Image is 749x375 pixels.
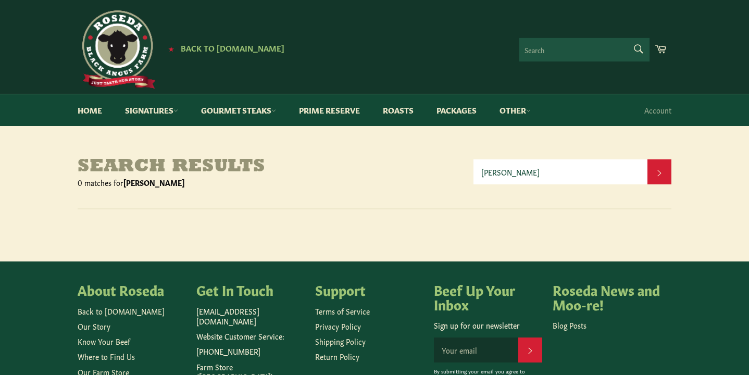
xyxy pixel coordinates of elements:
[315,321,361,331] a: Privacy Policy
[78,336,130,346] a: Know Your Beef
[78,282,186,297] h4: About Roseda
[489,94,541,126] a: Other
[426,94,487,126] a: Packages
[553,320,586,330] a: Blog Posts
[473,159,647,184] input: Search
[168,44,174,53] span: ★
[519,38,650,61] input: Search
[553,282,661,311] h4: Roseda News and Moo-re!
[315,336,366,346] a: Shipping Policy
[315,351,359,361] a: Return Policy
[434,320,542,330] p: Sign up for our newsletter
[196,306,305,327] p: [EMAIL_ADDRESS][DOMAIN_NAME]
[67,94,113,126] a: Home
[434,282,542,311] h4: Beef Up Your Inbox
[78,351,135,361] a: Where to Find Us
[115,94,189,126] a: Signatures
[163,44,284,53] a: ★ Back to [DOMAIN_NAME]
[372,94,424,126] a: Roasts
[196,282,305,297] h4: Get In Touch
[315,306,370,316] a: Terms of Service
[434,337,518,362] input: Your email
[315,282,423,297] h4: Support
[78,178,473,187] p: 0 matches for
[289,94,370,126] a: Prime Reserve
[181,42,284,53] span: Back to [DOMAIN_NAME]
[78,306,165,316] a: Back to [DOMAIN_NAME]
[78,321,110,331] a: Our Story
[196,346,305,356] p: [PHONE_NUMBER]
[123,177,184,187] strong: [PERSON_NAME]
[639,95,677,126] a: Account
[78,10,156,89] img: Roseda Beef
[78,157,473,178] h1: Search results
[191,94,286,126] a: Gourmet Steaks
[196,331,305,341] p: Website Customer Service:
